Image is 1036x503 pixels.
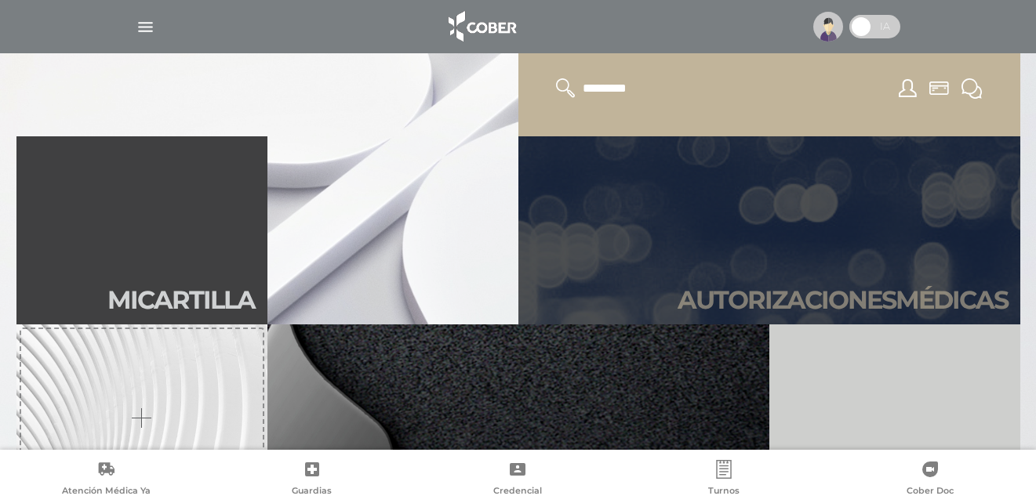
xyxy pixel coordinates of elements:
h2: Autori zaciones médicas [678,285,1008,315]
span: Atención Médica Ya [62,485,151,499]
span: Credencial [493,485,542,499]
a: Autorizacionesmédicas [518,136,1020,324]
img: profile-placeholder.svg [813,12,843,42]
img: logo_cober_home-white.png [440,8,522,45]
a: Micartilla [16,136,267,324]
a: Credencial [415,460,621,500]
a: Atención Médica Ya [3,460,209,500]
span: Guardias [292,485,332,499]
h2: Mi car tilla [107,285,255,315]
span: Turnos [708,485,740,499]
a: Guardias [209,460,416,500]
span: Cober Doc [907,485,954,499]
a: Turnos [621,460,827,500]
img: Cober_menu-lines-white.svg [136,17,155,37]
a: Cober Doc [827,460,1033,500]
